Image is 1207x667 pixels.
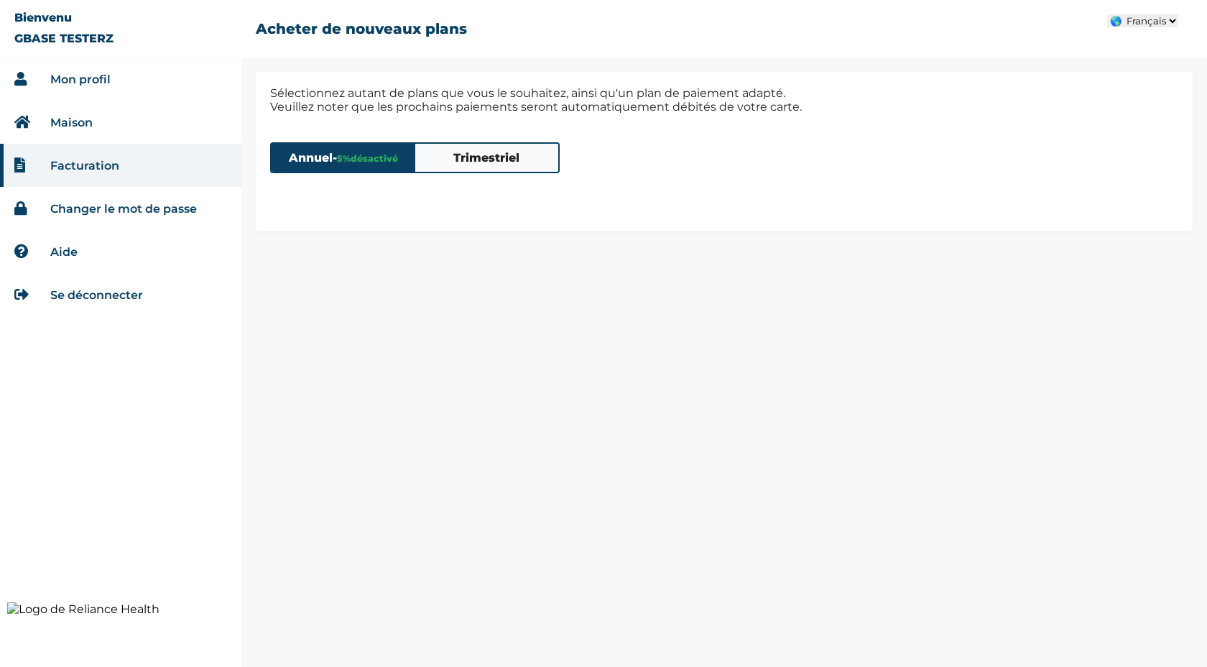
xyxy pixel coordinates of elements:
[14,32,114,45] p: GBASE TESTERZ
[256,20,467,37] h2: Acheter de nouveaux plans
[415,144,559,172] button: Trimestriel
[50,73,111,86] a: Mon profil
[50,288,143,302] a: Se déconnecter
[272,144,415,172] button: Annuel-5%désactivé
[14,11,72,24] p: Bienvenu
[50,159,119,172] a: Facturation
[337,153,398,164] span: 5 % désactivé
[50,116,93,129] a: Maison
[270,86,1178,114] p: Sélectionnez autant de plans que vous le souhaitez, ainsi qu'un plan de paiement adapté. Veuillez...
[50,245,78,259] a: Aide
[50,202,197,216] a: Changer le mot de passe
[7,602,234,616] img: Logo de Reliance Health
